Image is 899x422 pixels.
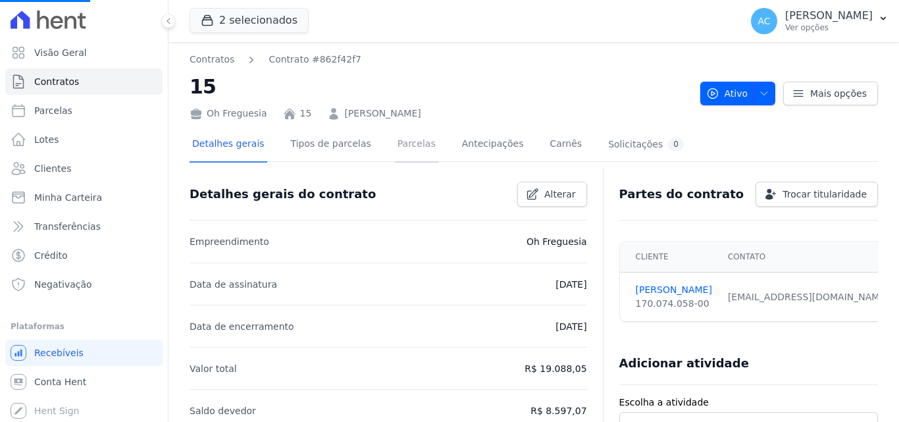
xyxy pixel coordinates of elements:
[300,107,312,120] a: 15
[5,340,163,366] a: Recebíveis
[783,82,878,105] a: Mais opções
[5,97,163,124] a: Parcelas
[190,403,256,419] p: Saldo devedor
[547,128,584,163] a: Carnês
[34,191,102,204] span: Minha Carteira
[525,361,586,377] p: R$ 19.088,05
[190,277,277,292] p: Data de assinatura
[190,128,267,163] a: Detalhes gerais
[190,319,294,334] p: Data de encerramento
[555,319,586,334] p: [DATE]
[190,186,376,202] h3: Detalhes gerais do contrato
[706,82,748,105] span: Ativo
[269,53,361,66] a: Contrato #862f42f7
[190,53,690,66] nav: Breadcrumb
[668,138,684,151] div: 0
[190,53,234,66] a: Contratos
[5,155,163,182] a: Clientes
[619,186,744,202] h3: Partes do contrato
[34,46,87,59] span: Visão Geral
[190,72,690,101] h2: 15
[34,249,68,262] span: Crédito
[530,403,586,419] p: R$ 8.597,07
[785,9,873,22] p: [PERSON_NAME]
[783,188,867,201] span: Trocar titularidade
[636,297,712,311] div: 170.074.058-00
[459,128,527,163] a: Antecipações
[720,242,897,273] th: Contato
[190,8,309,33] button: 2 selecionados
[34,278,92,291] span: Negativação
[190,234,269,250] p: Empreendimento
[190,53,361,66] nav: Breadcrumb
[34,133,59,146] span: Lotes
[700,82,776,105] button: Ativo
[728,290,889,304] div: [EMAIL_ADDRESS][DOMAIN_NAME]
[758,16,771,26] span: AC
[34,346,84,359] span: Recebíveis
[395,128,438,163] a: Parcelas
[619,356,749,371] h3: Adicionar atividade
[619,396,878,409] label: Escolha a atividade
[5,126,163,153] a: Lotes
[544,188,576,201] span: Alterar
[517,182,587,207] a: Alterar
[34,104,72,117] span: Parcelas
[605,128,686,163] a: Solicitações0
[810,87,867,100] span: Mais opções
[190,107,267,120] div: Oh Freguesia
[5,213,163,240] a: Transferências
[5,40,163,66] a: Visão Geral
[756,182,878,207] a: Trocar titularidade
[620,242,720,273] th: Cliente
[34,75,79,88] span: Contratos
[527,234,587,250] p: Oh Freguesia
[5,271,163,298] a: Negativação
[5,369,163,395] a: Conta Hent
[344,107,421,120] a: [PERSON_NAME]
[785,22,873,33] p: Ver opções
[11,319,157,334] div: Plataformas
[190,361,237,377] p: Valor total
[555,277,586,292] p: [DATE]
[5,184,163,211] a: Minha Carteira
[5,242,163,269] a: Crédito
[740,3,899,40] button: AC [PERSON_NAME] Ver opções
[636,283,712,297] a: [PERSON_NAME]
[5,68,163,95] a: Contratos
[34,375,86,388] span: Conta Hent
[34,162,71,175] span: Clientes
[288,128,374,163] a: Tipos de parcelas
[34,220,101,233] span: Transferências
[608,138,684,151] div: Solicitações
